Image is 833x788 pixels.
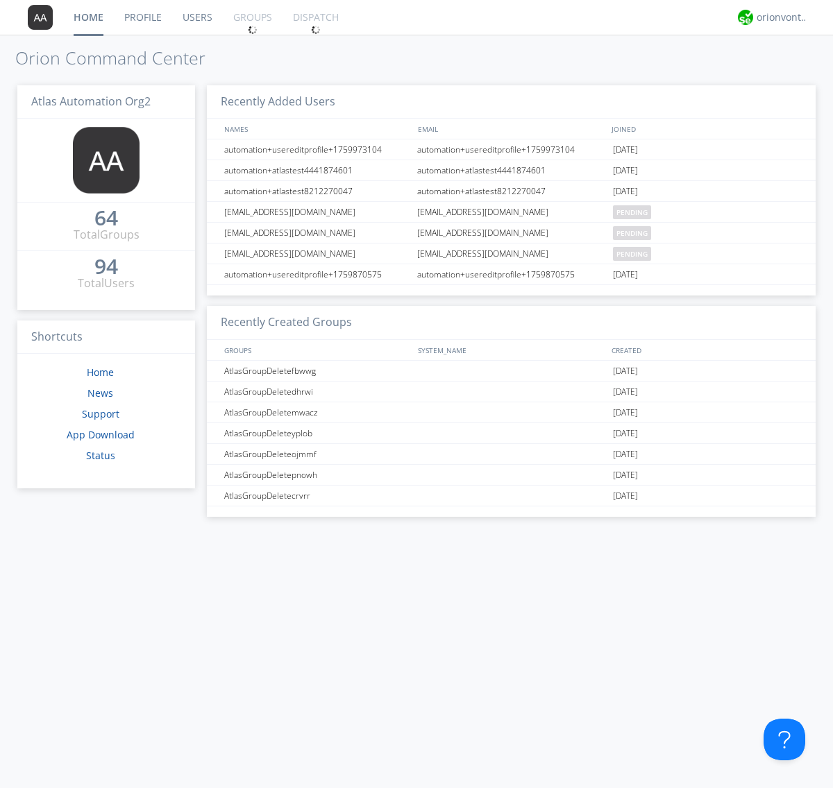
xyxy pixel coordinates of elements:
img: 29d36aed6fa347d5a1537e7736e6aa13 [738,10,753,25]
h3: Recently Added Users [207,85,816,119]
span: [DATE] [613,402,638,423]
a: 64 [94,211,118,227]
div: [EMAIL_ADDRESS][DOMAIN_NAME] [221,202,413,222]
a: [EMAIL_ADDRESS][DOMAIN_NAME][EMAIL_ADDRESS][DOMAIN_NAME]pending [207,243,816,264]
div: AtlasGroupDeletedhrwi [221,382,413,402]
span: [DATE] [613,444,638,465]
h3: Shortcuts [17,320,195,354]
div: automation+atlastest4441874601 [221,160,413,180]
a: [EMAIL_ADDRESS][DOMAIN_NAME][EMAIL_ADDRESS][DOMAIN_NAME]pending [207,223,816,243]
img: 373638.png [73,127,140,194]
div: AtlasGroupDeletecrvrr [221,486,413,506]
img: spin.svg [311,25,321,35]
div: EMAIL [414,119,608,139]
span: [DATE] [613,264,638,285]
div: AtlasGroupDeletefbwwg [221,361,413,381]
div: CREATED [608,340,802,360]
div: 64 [94,211,118,225]
img: 373638.png [28,5,53,30]
span: [DATE] [613,361,638,382]
a: AtlasGroupDeletefbwwg[DATE] [207,361,816,382]
span: [DATE] [613,181,638,202]
a: News [87,386,113,400]
a: App Download [67,428,135,441]
span: [DATE] [613,139,638,160]
a: Status [86,449,115,462]
div: Total Groups [74,227,140,243]
a: [EMAIL_ADDRESS][DOMAIN_NAME][EMAIL_ADDRESS][DOMAIN_NAME]pending [207,202,816,223]
div: automation+usereditprofile+1759870575 [414,264,609,284]
div: AtlasGroupDeletemwacz [221,402,413,422]
div: automation+usereditprofile+1759973104 [414,139,609,160]
span: [DATE] [613,465,638,486]
a: Home [87,366,114,379]
a: AtlasGroupDeletemwacz[DATE] [207,402,816,423]
div: 94 [94,259,118,273]
a: automation+usereditprofile+1759973104automation+usereditprofile+1759973104[DATE] [207,139,816,160]
span: [DATE] [613,160,638,181]
div: [EMAIL_ADDRESS][DOMAIN_NAME] [414,202,609,222]
div: orionvontas+atlas+automation+org2 [757,10,809,24]
div: [EMAIL_ADDRESS][DOMAIN_NAME] [414,243,609,264]
a: AtlasGroupDeletedhrwi[DATE] [207,382,816,402]
div: Total Users [78,275,135,291]
span: [DATE] [613,486,638,506]
div: automation+atlastest4441874601 [414,160,609,180]
div: AtlasGroupDeleteojmmf [221,444,413,464]
div: automation+atlastest8212270047 [221,181,413,201]
div: NAMES [221,119,411,139]
a: Support [82,407,119,420]
span: pending [613,247,651,261]
div: SYSTEM_NAME [414,340,608,360]
span: [DATE] [613,382,638,402]
a: AtlasGroupDeletepnowh[DATE] [207,465,816,486]
div: GROUPS [221,340,411,360]
div: AtlasGroupDeleteyplob [221,423,413,443]
span: [DATE] [613,423,638,444]
a: automation+atlastest4441874601automation+atlastest4441874601[DATE] [207,160,816,181]
div: [EMAIL_ADDRESS][DOMAIN_NAME] [221,223,413,243]
div: [EMAIL_ADDRESS][DOMAIN_NAME] [414,223,609,243]
a: AtlasGroupDeletecrvrr[DATE] [207,486,816,506]
div: automation+usereditprofile+1759973104 [221,139,413,160]
span: pending [613,205,651,219]
a: automation+usereditprofile+1759870575automation+usereditprofile+1759870575[DATE] [207,264,816,285]
img: spin.svg [248,25,258,35]
div: JOINED [608,119,802,139]
a: AtlasGroupDeleteojmmf[DATE] [207,444,816,465]
iframe: Toggle Customer Support [764,719,805,760]
a: AtlasGroupDeleteyplob[DATE] [207,423,816,444]
a: automation+atlastest8212270047automation+atlastest8212270047[DATE] [207,181,816,202]
div: AtlasGroupDeletepnowh [221,465,413,485]
div: automation+usereditprofile+1759870575 [221,264,413,284]
a: 94 [94,259,118,275]
span: pending [613,226,651,240]
div: [EMAIL_ADDRESS][DOMAIN_NAME] [221,243,413,264]
h3: Recently Created Groups [207,306,816,340]
span: Atlas Automation Org2 [31,94,151,109]
div: automation+atlastest8212270047 [414,181,609,201]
